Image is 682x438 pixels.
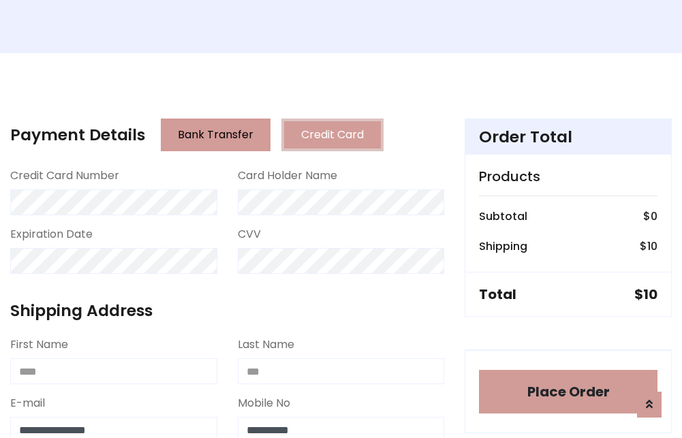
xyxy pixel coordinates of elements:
[281,119,384,151] button: Credit Card
[238,168,337,184] label: Card Holder Name
[479,127,657,146] h4: Order Total
[238,395,290,411] label: Mobile No
[640,240,657,253] h6: $
[10,301,444,320] h4: Shipping Address
[10,337,68,353] label: First Name
[238,226,261,243] label: CVV
[651,208,657,224] span: 0
[643,285,657,304] span: 10
[479,168,657,185] h5: Products
[647,238,657,254] span: 10
[10,395,45,411] label: E-mail
[479,240,527,253] h6: Shipping
[479,286,516,302] h5: Total
[238,337,294,353] label: Last Name
[10,168,119,184] label: Credit Card Number
[634,286,657,302] h5: $
[10,125,145,144] h4: Payment Details
[643,210,657,223] h6: $
[479,210,527,223] h6: Subtotal
[10,226,93,243] label: Expiration Date
[161,119,270,151] button: Bank Transfer
[479,370,657,413] button: Place Order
